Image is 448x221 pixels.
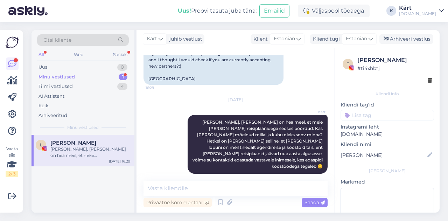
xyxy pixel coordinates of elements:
[399,11,436,16] div: [DOMAIN_NAME]
[117,83,127,90] div: 4
[299,174,325,179] span: 8:46
[38,93,64,100] div: AI Assistent
[109,159,130,164] div: [DATE] 16:29
[341,131,434,138] p: [DOMAIN_NAME]
[341,91,434,97] div: Kliendi info
[379,34,433,44] div: Arhiveeri vestlus
[386,6,396,16] div: K
[143,198,212,207] div: Privaatne kommentaar
[310,35,340,43] div: Klienditugi
[167,35,202,43] div: juhib vestlust
[298,5,370,17] div: Väljaspool tööaega
[341,110,434,120] input: Lisa tag
[38,112,67,119] div: Arhiveeritud
[50,146,130,159] div: [PERSON_NAME], [PERSON_NAME] on hea meel, et meie [PERSON_NAME] reisiplaanidega seoses pöördud. K...
[274,35,295,43] span: Estonian
[251,35,268,43] div: Klient
[341,141,434,148] p: Kliendi nimi
[357,64,432,72] div: # ti4xhbtj
[146,85,172,90] span: 16:29
[346,35,367,43] span: Estonian
[37,50,45,59] div: All
[259,4,289,18] button: Emailid
[347,61,349,67] span: t
[40,142,42,147] span: L
[38,83,73,90] div: Tiimi vestlused
[341,168,434,174] div: [PERSON_NAME]
[341,151,426,159] input: Lisa nimi
[341,178,434,186] p: Märkmed
[341,123,434,131] p: Instagrami leht
[112,50,129,59] div: Socials
[6,171,18,177] div: 2 / 3
[72,50,85,59] div: Web
[304,199,325,206] span: Saada
[119,74,127,81] div: 1
[357,56,432,64] div: [PERSON_NAME]
[38,64,47,71] div: Uus
[6,36,19,49] img: Askly Logo
[178,7,191,14] b: Uus!
[50,140,96,146] span: Liisa-Maria Connor
[43,36,71,44] span: Otsi kliente
[117,64,127,71] div: 0
[341,101,434,109] p: Kliendi tag'id
[67,124,99,131] span: Minu vestlused
[6,146,18,177] div: Vaata siia
[147,35,157,43] span: Kärt
[399,5,436,11] div: Kärt
[299,109,325,115] span: Kärt
[178,7,257,15] div: Proovi tasuta juba täna:
[143,35,283,85] div: Heihei:) I hope your [DATE] has started off great:) My family and I are quietly making winter tra...
[143,97,328,103] div: [DATE]
[38,102,49,109] div: Kõik
[192,119,324,169] span: [PERSON_NAME], [PERSON_NAME] on hea meel, et meie [PERSON_NAME] reisiplaanidega seoses pöördud. K...
[399,5,444,16] a: Kärt[DOMAIN_NAME]
[38,74,75,81] div: Minu vestlused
